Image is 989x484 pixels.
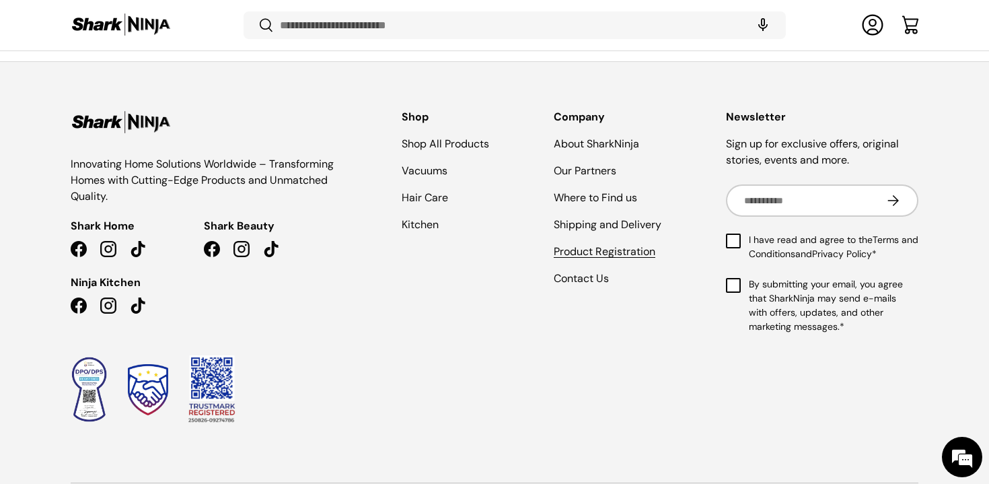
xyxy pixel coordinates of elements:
img: Shark Ninja Philippines [71,12,172,38]
a: Our Partners [554,164,616,178]
div: Chat with us now [70,75,226,93]
a: Product Registration [554,244,655,258]
speech-search-button: Search by voice [741,11,784,40]
textarea: Type your message and hit 'Enter' [7,333,256,380]
span: By submitting your email, you agree that SharkNinja may send e-mails with offers, updates, and ot... [749,277,918,334]
span: Shark Beauty [204,218,274,234]
a: About SharkNinja [554,137,639,151]
a: Where to Find us [554,191,637,205]
a: Hair Care [402,191,448,205]
span: We're online! [78,152,186,288]
a: Privacy Policy [812,248,872,260]
p: Sign up for exclusive offers, original stories, events and more. [726,136,918,168]
div: Minimize live chat window [221,7,253,39]
a: Kitchen [402,217,439,232]
a: Vacuums [402,164,447,178]
span: I have read and agree to the and * [749,233,918,261]
p: Innovating Home Solutions Worldwide – Transforming Homes with Cutting-Edge Products and Unmatched... [71,156,337,205]
h2: Newsletter [726,109,918,125]
span: Shark Home [71,218,135,234]
span: Ninja Kitchen [71,275,141,291]
img: Data Privacy Seal [71,356,108,423]
a: Shipping and Delivery [554,217,661,232]
img: Trustmark QR [188,355,235,423]
img: Trustmark Seal [128,364,168,415]
a: Shop All Products [402,137,489,151]
a: Contact Us [554,271,609,285]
